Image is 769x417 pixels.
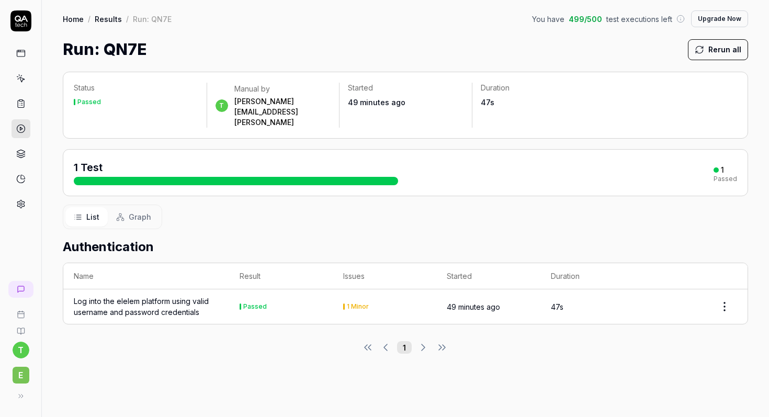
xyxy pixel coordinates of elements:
div: Passed [77,99,101,105]
th: Started [436,263,540,289]
a: Home [63,14,84,24]
span: You have [532,14,564,25]
button: 1 [397,341,412,354]
span: t [216,99,228,112]
span: List [86,211,99,222]
p: Started [348,83,463,93]
div: Manual by [234,84,331,94]
button: Upgrade Now [691,10,748,27]
div: Passed [714,176,737,182]
span: test executions left [606,14,672,25]
a: New conversation [8,281,33,298]
a: Log into the elelem platform using valid username and password credentials [74,296,219,318]
time: 47s [481,98,494,107]
p: Duration [481,83,596,93]
div: 1 [721,165,724,175]
th: Duration [540,263,644,289]
div: / [126,14,129,24]
p: Status [74,83,198,93]
div: Passed [243,303,267,310]
div: 1 Minor [347,303,369,310]
button: Rerun all [688,39,748,60]
button: t [13,342,29,358]
div: Run: QN7E [133,14,172,24]
div: [PERSON_NAME][EMAIL_ADDRESS][PERSON_NAME] [234,96,331,128]
span: 499 / 500 [569,14,602,25]
a: Documentation [4,319,37,335]
th: Result [229,263,333,289]
a: Results [95,14,122,24]
button: e [4,358,37,386]
time: 49 minutes ago [348,98,405,107]
span: e [13,367,29,384]
th: Issues [333,263,436,289]
div: / [88,14,91,24]
button: Graph [108,207,160,227]
span: Graph [129,211,151,222]
button: List [65,207,108,227]
time: 49 minutes ago [447,302,500,311]
th: Name [63,263,229,289]
span: 1 Test [74,161,103,174]
h1: Run: QN7E [63,38,146,61]
a: Book a call with us [4,302,37,319]
h2: Authentication [63,238,748,256]
time: 47s [551,302,563,311]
